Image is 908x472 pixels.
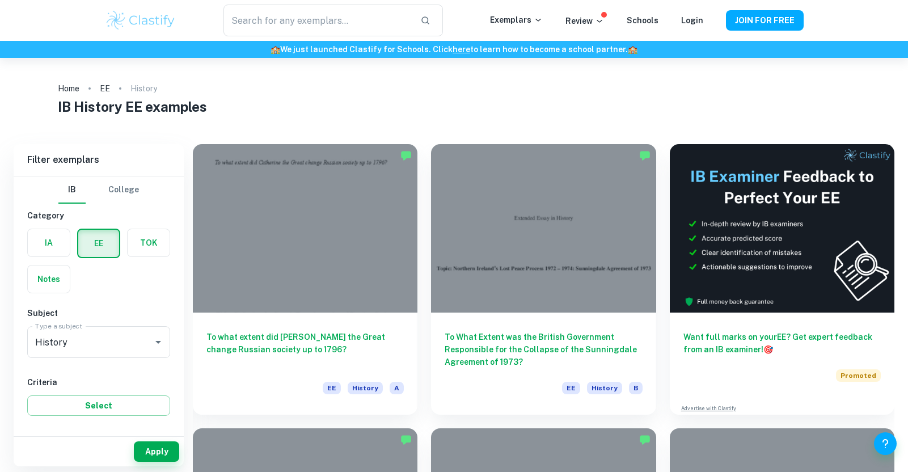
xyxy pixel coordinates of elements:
[58,81,79,96] a: Home
[108,176,139,204] button: College
[206,331,404,368] h6: To what extent did [PERSON_NAME] the Great change Russian society up to 1796?
[128,229,170,256] button: TOK
[2,43,906,56] h6: We just launched Clastify for Schools. Click to learn how to become a school partner.
[323,382,341,394] span: EE
[629,382,643,394] span: B
[14,144,184,176] h6: Filter exemplars
[400,434,412,445] img: Marked
[763,345,773,354] span: 🎯
[431,144,656,415] a: To What Extent was the British Government Responsible for the Collapse of the Sunningdale Agreeme...
[27,307,170,319] h6: Subject
[836,369,881,382] span: Promoted
[390,382,404,394] span: A
[348,382,383,394] span: History
[726,10,804,31] button: JOIN FOR FREE
[490,14,543,26] p: Exemplars
[105,9,177,32] img: Clastify logo
[35,321,82,331] label: Type a subject
[100,81,110,96] a: EE
[78,230,119,257] button: EE
[27,209,170,222] h6: Category
[453,45,470,54] a: here
[670,144,894,415] a: Want full marks on yourEE? Get expert feedback from an IB examiner!PromotedAdvertise with Clastify
[58,176,139,204] div: Filter type choice
[628,45,637,54] span: 🏫
[27,376,170,389] h6: Criteria
[58,96,851,117] h1: IB History EE examples
[28,229,70,256] button: IA
[271,45,280,54] span: 🏫
[681,16,703,25] a: Login
[874,432,897,455] button: Help and Feedback
[683,331,881,356] h6: Want full marks on your EE ? Get expert feedback from an IB examiner!
[28,265,70,293] button: Notes
[639,150,651,161] img: Marked
[627,16,658,25] a: Schools
[130,82,157,95] p: History
[134,441,179,462] button: Apply
[565,15,604,27] p: Review
[562,382,580,394] span: EE
[670,144,894,313] img: Thumbnail
[193,144,417,415] a: To what extent did [PERSON_NAME] the Great change Russian society up to 1796?EEHistoryA
[400,150,412,161] img: Marked
[150,334,166,350] button: Open
[223,5,411,36] input: Search for any exemplars...
[58,176,86,204] button: IB
[445,331,642,368] h6: To What Extent was the British Government Responsible for the Collapse of the Sunningdale Agreeme...
[27,395,170,416] button: Select
[27,429,170,442] h6: Grade
[681,404,736,412] a: Advertise with Clastify
[587,382,622,394] span: History
[639,434,651,445] img: Marked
